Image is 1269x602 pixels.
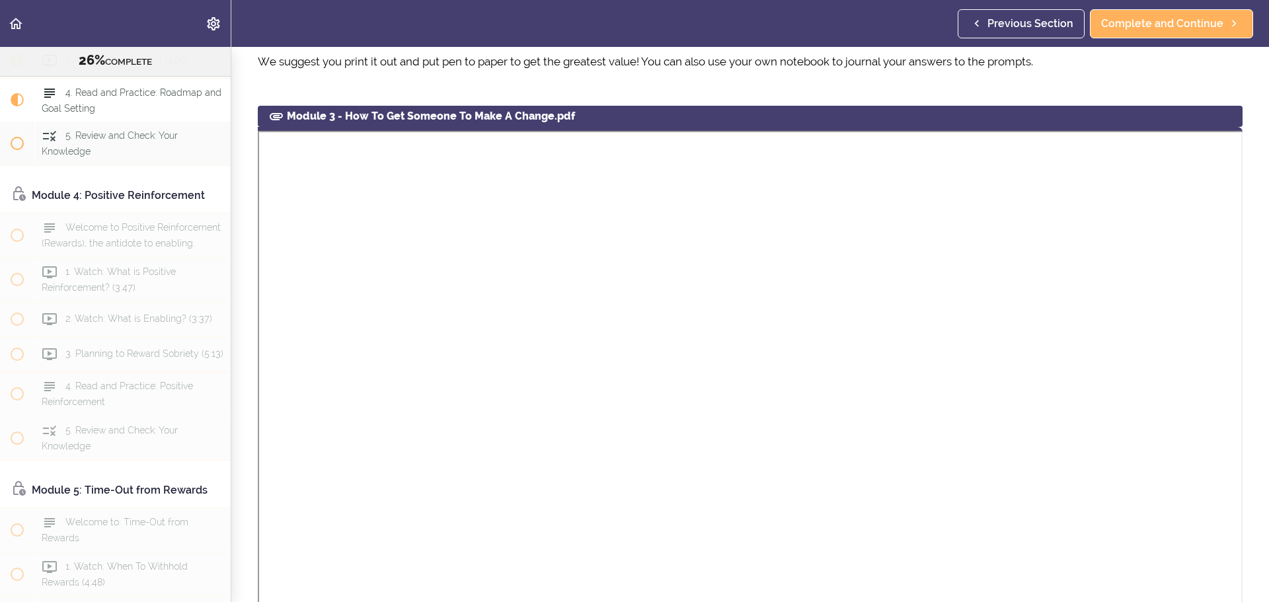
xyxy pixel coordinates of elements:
[987,16,1073,32] span: Previous Section
[258,55,1033,68] span: We suggest you print it out and put pen to paper to get the greatest value! You can also use your...
[958,9,1085,38] a: Previous Section
[42,223,221,248] span: Welcome to Positive Reinforcement (Rewards), the antidote to enabling.
[8,16,24,32] svg: Back to course curriculum
[42,426,178,451] span: 5. Review and Check: Your Knowledge
[1090,9,1253,38] a: Complete and Continue
[258,106,1243,127] div: Module 3 - How To Get Someone To Make A Change.pdf
[206,16,221,32] svg: Settings Menu
[1101,16,1223,32] span: Complete and Continue
[79,52,105,68] span: 26%
[65,314,212,324] span: 2. Watch: What is Enabling? (3:37)
[42,562,188,587] span: 1. Watch: When To Withhold Rewards (4:48)
[17,52,214,69] div: COMPLETE
[42,131,178,157] span: 5. Review and Check: Your Knowledge
[42,517,188,543] span: Welcome to: Time-Out from Rewards
[42,381,193,407] span: 4. Read and Practice: Positive Reinforcement
[65,349,223,359] span: 3. Planning to Reward Sobriety (5:13)
[42,87,221,113] span: 4. Read and Practice: Roadmap and Goal Setting
[42,267,176,293] span: 1. Watch: What is Positive Reinforcement? (3:47)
